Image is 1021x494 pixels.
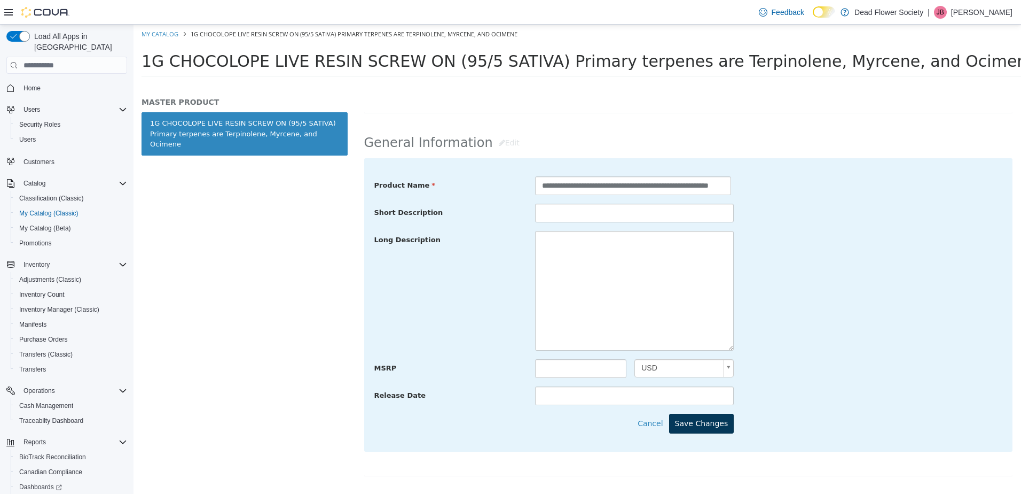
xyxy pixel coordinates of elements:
[15,414,88,427] a: Traceabilty Dashboard
[15,273,127,286] span: Adjustments (Classic)
[15,303,104,316] a: Inventory Manager (Classic)
[15,273,85,286] a: Adjustments (Classic)
[2,102,131,117] button: Users
[19,365,46,374] span: Transfers
[23,158,54,166] span: Customers
[11,332,131,347] button: Purchase Orders
[15,118,127,131] span: Security Roles
[19,305,99,314] span: Inventory Manager (Classic)
[15,192,127,205] span: Classification (Classic)
[231,109,879,128] h2: General Information
[8,5,45,13] a: My Catalog
[854,6,923,19] p: Dead Flower Society
[15,399,77,412] a: Cash Management
[15,237,127,250] span: Promotions
[15,481,66,493] a: Dashboards
[755,2,808,23] a: Feedback
[11,272,131,287] button: Adjustments (Classic)
[15,333,72,346] a: Purchase Orders
[15,333,127,346] span: Purchase Orders
[23,387,55,395] span: Operations
[19,194,84,203] span: Classification (Classic)
[501,335,586,352] span: USD
[15,348,127,361] span: Transfers (Classic)
[23,84,41,92] span: Home
[11,347,131,362] button: Transfers (Classic)
[19,453,86,461] span: BioTrack Reconciliation
[15,207,127,220] span: My Catalog (Classic)
[11,398,131,413] button: Cash Management
[15,318,127,331] span: Manifests
[19,275,81,284] span: Adjustments (Classic)
[19,177,127,190] span: Catalog
[15,237,56,250] a: Promotions
[19,402,73,410] span: Cash Management
[2,383,131,398] button: Operations
[15,451,90,464] a: BioTrack Reconciliation
[19,436,127,449] span: Reports
[15,222,75,235] a: My Catalog (Beta)
[19,177,50,190] button: Catalog
[772,7,804,18] span: Feedback
[11,317,131,332] button: Manifests
[2,435,131,450] button: Reports
[15,222,127,235] span: My Catalog (Beta)
[15,288,69,301] a: Inventory Count
[501,335,600,353] a: USD
[11,450,131,465] button: BioTrack Reconciliation
[19,156,59,168] a: Customers
[15,481,127,493] span: Dashboards
[8,73,214,82] h5: MASTER PRODUCT
[11,465,131,480] button: Canadian Compliance
[15,118,65,131] a: Security Roles
[241,367,293,375] span: Release Date
[19,135,36,144] span: Users
[15,207,83,220] a: My Catalog (Classic)
[11,413,131,428] button: Traceabilty Dashboard
[19,335,68,344] span: Purchase Orders
[19,81,127,95] span: Home
[15,348,77,361] a: Transfers (Classic)
[951,6,1012,19] p: [PERSON_NAME]
[23,260,50,269] span: Inventory
[19,384,59,397] button: Operations
[15,288,127,301] span: Inventory Count
[15,363,127,376] span: Transfers
[19,320,46,329] span: Manifests
[21,7,69,18] img: Cova
[19,82,45,95] a: Home
[11,302,131,317] button: Inventory Manager (Classic)
[241,157,302,165] span: Product Name
[19,103,44,116] button: Users
[813,6,835,18] input: Dark Mode
[11,236,131,251] button: Promotions
[934,6,947,19] div: Jamie Bowen
[15,133,40,146] a: Users
[2,176,131,191] button: Catalog
[11,362,131,377] button: Transfers
[19,258,54,271] button: Inventory
[19,239,52,248] span: Promotions
[15,414,127,427] span: Traceabilty Dashboard
[19,468,82,476] span: Canadian Compliance
[19,224,71,233] span: My Catalog (Beta)
[241,211,307,219] span: Long Description
[19,209,78,218] span: My Catalog (Classic)
[504,389,535,409] button: Cancel
[19,155,127,168] span: Customers
[11,221,131,236] button: My Catalog (Beta)
[23,179,45,188] span: Catalog
[19,483,62,491] span: Dashboards
[2,153,131,169] button: Customers
[23,105,40,114] span: Users
[15,192,88,205] a: Classification (Classic)
[15,451,127,464] span: BioTrack Reconciliation
[11,191,131,206] button: Classification (Classic)
[11,206,131,221] button: My Catalog (Classic)
[19,350,73,359] span: Transfers (Classic)
[11,117,131,132] button: Security Roles
[536,389,601,409] button: Save Changes
[8,88,214,131] a: 1G CHOCOLOPE LIVE RESIN SCREW ON (95/5 SATIVA) Primary terpenes are Terpinolene, Myrcene, and Oci...
[15,466,127,478] span: Canadian Compliance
